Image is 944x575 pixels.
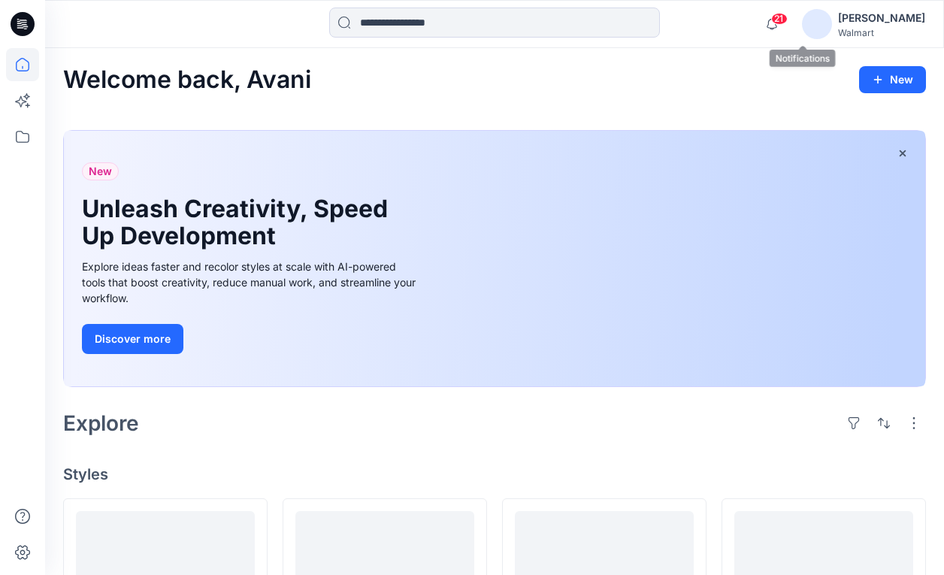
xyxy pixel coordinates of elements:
[82,324,183,354] button: Discover more
[838,9,925,27] div: [PERSON_NAME]
[63,465,926,483] h4: Styles
[859,66,926,93] button: New
[63,66,311,94] h2: Welcome back, Avani
[89,162,112,180] span: New
[82,259,420,306] div: Explore ideas faster and recolor styles at scale with AI-powered tools that boost creativity, red...
[838,27,925,38] div: Walmart
[771,13,788,25] span: 21
[802,9,832,39] img: avatar
[82,195,398,250] h1: Unleash Creativity, Speed Up Development
[82,324,420,354] a: Discover more
[63,411,139,435] h2: Explore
